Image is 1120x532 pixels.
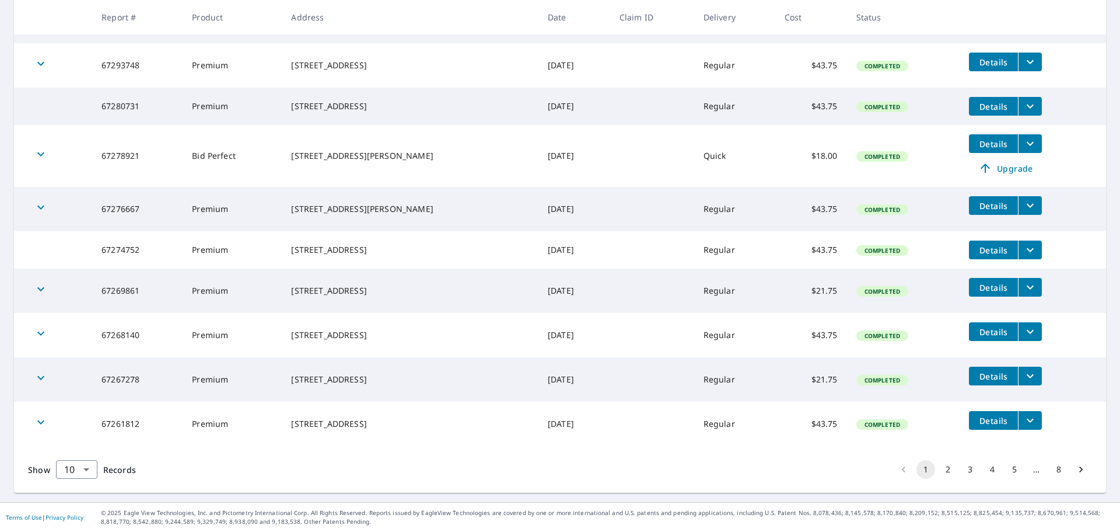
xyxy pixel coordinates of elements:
a: Terms of Use [6,513,42,521]
td: 67274752 [92,231,183,269]
td: $43.75 [775,402,847,446]
td: [DATE] [538,125,610,187]
td: [DATE] [538,357,610,402]
span: Completed [857,376,907,384]
td: Premium [183,269,282,313]
span: Details [976,415,1011,426]
td: Premium [183,357,282,402]
span: Completed [857,62,907,70]
td: Regular [694,187,775,231]
td: [DATE] [538,187,610,231]
span: Details [976,57,1011,68]
td: Regular [694,357,775,402]
td: [DATE] [538,269,610,313]
div: [STREET_ADDRESS] [291,60,529,71]
button: filesDropdownBtn-67269861 [1018,278,1042,297]
button: detailsBtn-67280731 [969,97,1018,116]
td: [DATE] [538,231,610,269]
td: Bid Perfect [183,125,282,187]
td: Premium [183,88,282,125]
td: 67293748 [92,43,183,88]
td: 67268140 [92,313,183,357]
td: [DATE] [538,313,610,357]
td: 67280731 [92,88,183,125]
button: detailsBtn-67293748 [969,53,1018,71]
span: Details [976,326,1011,338]
span: Completed [857,152,907,161]
span: Completed [857,103,907,111]
div: [STREET_ADDRESS] [291,329,529,341]
div: Show 10 records [56,460,97,479]
button: filesDropdownBtn-67278921 [1018,134,1042,153]
div: [STREET_ADDRESS] [291,285,529,297]
span: Completed [857,332,907,340]
td: Premium [183,43,282,88]
span: Details [976,101,1011,112]
div: [STREET_ADDRESS] [291,100,529,112]
button: detailsBtn-67276667 [969,196,1018,215]
div: [STREET_ADDRESS] [291,244,529,256]
button: filesDropdownBtn-67261812 [1018,411,1042,430]
td: Premium [183,313,282,357]
td: Regular [694,88,775,125]
button: detailsBtn-67278921 [969,134,1018,153]
div: [STREET_ADDRESS] [291,418,529,430]
td: [DATE] [538,88,610,125]
div: [STREET_ADDRESS][PERSON_NAME] [291,203,529,215]
td: $21.75 [775,357,847,402]
span: Details [976,371,1011,382]
td: $43.75 [775,313,847,357]
td: $18.00 [775,125,847,187]
button: filesDropdownBtn-67280731 [1018,97,1042,116]
div: … [1027,464,1046,475]
td: $43.75 [775,187,847,231]
td: $43.75 [775,88,847,125]
button: filesDropdownBtn-67293748 [1018,53,1042,71]
td: [DATE] [538,43,610,88]
button: Go to page 4 [983,460,1002,479]
button: filesDropdownBtn-67268140 [1018,322,1042,341]
button: detailsBtn-67268140 [969,322,1018,341]
span: Completed [857,246,907,255]
button: filesDropdownBtn-67274752 [1018,241,1042,259]
span: Details [976,138,1011,149]
td: Regular [694,402,775,446]
button: page 1 [916,460,935,479]
td: 67276667 [92,187,183,231]
td: Premium [183,402,282,446]
td: 67269861 [92,269,183,313]
button: Go to page 2 [939,460,957,479]
nav: pagination navigation [892,460,1092,479]
td: Premium [183,231,282,269]
button: Go to page 3 [961,460,979,479]
span: Completed [857,420,907,429]
button: detailsBtn-67261812 [969,411,1018,430]
p: | [6,514,83,521]
span: Details [976,282,1011,293]
td: Regular [694,231,775,269]
td: Regular [694,269,775,313]
span: Upgrade [976,161,1035,175]
span: Details [976,200,1011,211]
td: $43.75 [775,231,847,269]
span: Completed [857,287,907,295]
div: [STREET_ADDRESS] [291,374,529,385]
td: [DATE] [538,402,610,446]
a: Privacy Policy [45,513,83,521]
span: Details [976,245,1011,256]
span: Completed [857,206,907,214]
td: $21.75 [775,269,847,313]
button: Go to next page [1072,460,1090,479]
div: 10 [56,453,97,486]
button: filesDropdownBtn-67267278 [1018,367,1042,385]
button: Go to page 5 [1005,460,1024,479]
button: filesDropdownBtn-67276667 [1018,196,1042,215]
td: 67267278 [92,357,183,402]
p: © 2025 Eagle View Technologies, Inc. and Pictometry International Corp. All Rights Reserved. Repo... [101,509,1114,526]
span: Records [103,464,136,475]
button: Go to page 8 [1049,460,1068,479]
td: 67261812 [92,402,183,446]
td: Quick [694,125,775,187]
a: Upgrade [969,159,1042,178]
button: detailsBtn-67269861 [969,278,1018,297]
